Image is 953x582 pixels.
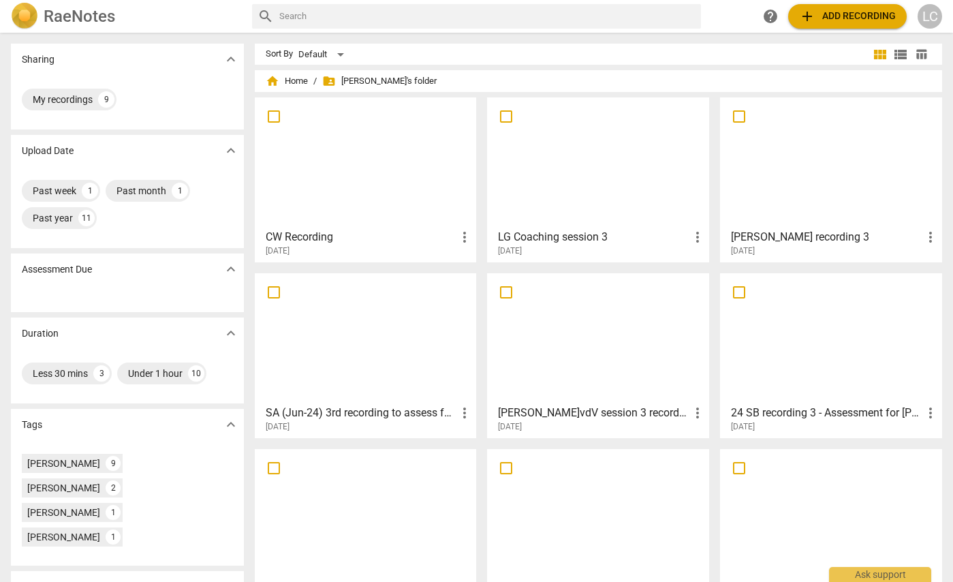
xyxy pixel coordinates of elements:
[22,144,74,158] p: Upload Date
[911,44,931,65] button: Table view
[829,567,931,582] div: Ask support
[322,74,336,88] span: folder_shared
[322,74,437,88] span: [PERSON_NAME]'s folder
[223,261,239,277] span: expand_more
[22,262,92,277] p: Assessment Due
[106,456,121,471] div: 9
[266,74,308,88] span: Home
[172,183,188,199] div: 1
[279,5,696,27] input: Search
[27,530,100,544] div: [PERSON_NAME]
[78,210,95,226] div: 11
[298,44,349,65] div: Default
[221,49,241,70] button: Show more
[27,506,100,519] div: [PERSON_NAME]
[221,259,241,279] button: Show more
[266,229,457,245] h3: CW Recording
[918,4,942,29] button: LC
[689,229,706,245] span: more_vert
[266,405,457,421] h3: SA (Jun-24) 3rd recording to assess for Nicola
[492,278,704,432] a: [PERSON_NAME]vdV session 3 recording[DATE]
[266,421,290,433] span: [DATE]
[11,3,38,30] img: Logo
[266,74,279,88] span: home
[106,530,121,545] div: 1
[456,405,473,421] span: more_vert
[799,8,896,25] span: Add recording
[98,91,114,108] div: 9
[82,183,98,199] div: 1
[762,8,779,25] span: help
[260,102,472,256] a: CW Recording[DATE]
[689,405,706,421] span: more_vert
[11,3,241,30] a: LogoRaeNotes
[116,184,166,198] div: Past month
[33,211,73,225] div: Past year
[27,457,100,470] div: [PERSON_NAME]
[731,421,755,433] span: [DATE]
[788,4,907,29] button: Upload
[223,416,239,433] span: expand_more
[188,365,204,382] div: 10
[221,140,241,161] button: Show more
[266,49,293,59] div: Sort By
[223,325,239,341] span: expand_more
[44,7,115,26] h2: RaeNotes
[922,405,939,421] span: more_vert
[456,229,473,245] span: more_vert
[498,245,522,257] span: [DATE]
[758,4,783,29] a: Help
[492,102,704,256] a: LG Coaching session 3[DATE]
[890,44,911,65] button: List view
[731,405,922,421] h3: 24 SB recording 3 - Assessment for Kate
[22,52,54,67] p: Sharing
[731,229,922,245] h3: Sophia recording 3
[892,46,909,63] span: view_list
[128,367,183,380] div: Under 1 hour
[731,245,755,257] span: [DATE]
[223,51,239,67] span: expand_more
[257,8,274,25] span: search
[498,421,522,433] span: [DATE]
[22,418,42,432] p: Tags
[498,229,689,245] h3: LG Coaching session 3
[915,48,928,61] span: table_chart
[27,481,100,495] div: [PERSON_NAME]
[870,44,890,65] button: Tile view
[498,405,689,421] h3: J.vdV session 3 recording
[725,278,937,432] a: 24 SB recording 3 - Assessment for [PERSON_NAME][DATE]
[725,102,937,256] a: [PERSON_NAME] recording 3[DATE]
[872,46,888,63] span: view_module
[221,414,241,435] button: Show more
[313,76,317,87] span: /
[922,229,939,245] span: more_vert
[22,326,59,341] p: Duration
[106,505,121,520] div: 1
[93,365,110,382] div: 3
[33,184,76,198] div: Past week
[266,245,290,257] span: [DATE]
[106,480,121,495] div: 2
[223,142,239,159] span: expand_more
[221,323,241,343] button: Show more
[260,278,472,432] a: SA (Jun-24) 3rd recording to assess for [PERSON_NAME][DATE]
[33,93,93,106] div: My recordings
[799,8,815,25] span: add
[33,367,88,380] div: Less 30 mins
